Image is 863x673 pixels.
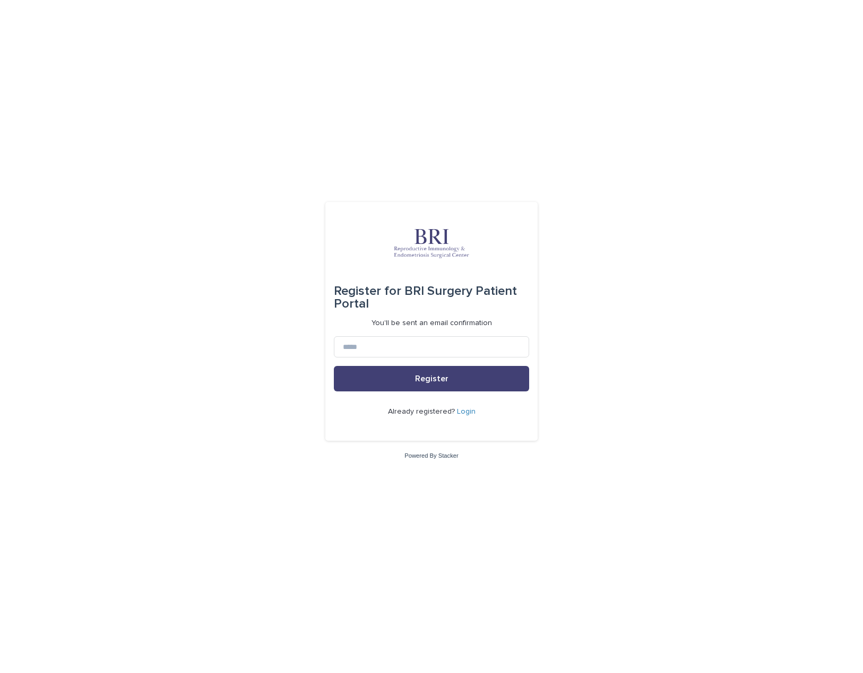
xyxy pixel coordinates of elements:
[404,452,458,459] a: Powered By Stacker
[415,374,448,383] span: Register
[334,285,401,298] span: Register for
[334,276,529,319] div: BRI Surgery Patient Portal
[457,408,476,415] a: Login
[372,319,492,328] p: You'll be sent an email confirmation
[334,366,529,391] button: Register
[368,228,495,259] img: oRmERfgFTTevZZKagoCM
[388,408,457,415] span: Already registered?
